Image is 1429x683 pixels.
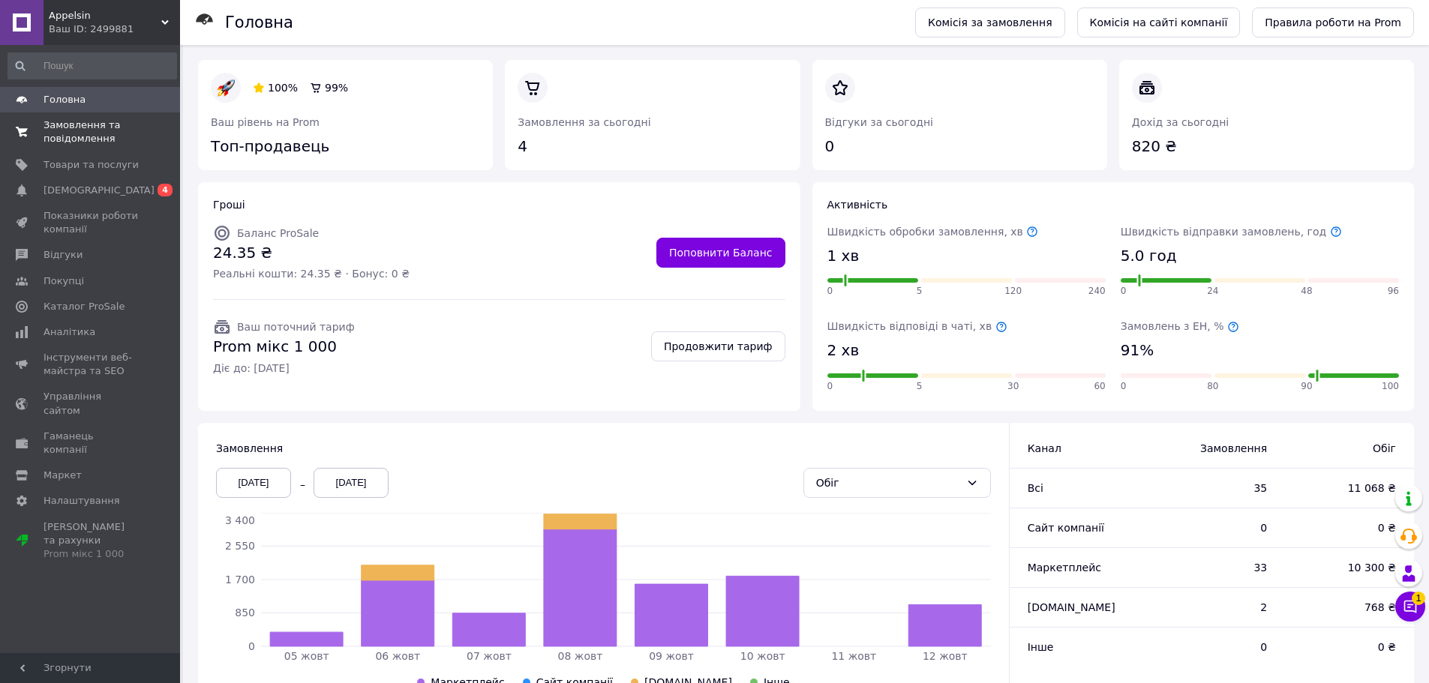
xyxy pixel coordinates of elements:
span: [DOMAIN_NAME] [1028,601,1115,613]
div: [DATE] [216,468,291,498]
a: Продовжити тариф [651,331,785,361]
tspan: 10 жовт [740,650,785,662]
span: Відгуки [44,248,83,262]
tspan: 07 жовт [467,650,512,662]
h1: Головна [225,13,293,31]
span: 240 [1088,285,1106,298]
span: Показники роботи компанії [44,209,139,236]
span: 768 ₴ [1297,600,1396,615]
span: Гаманець компанії [44,430,139,457]
span: 33 [1162,560,1267,575]
span: 0 [827,380,833,393]
span: Всi [1028,482,1043,494]
div: Ваш ID: 2499881 [49,22,180,36]
span: Замовлення та повідомлення [44,118,139,145]
span: Товари та послуги [44,158,139,172]
span: 0 [1162,520,1267,535]
span: Баланс ProSale [237,227,319,239]
span: Покупці [44,274,84,288]
tspan: 12 жовт [923,650,968,662]
span: 11 068 ₴ [1297,481,1396,496]
span: Замовлення [1162,441,1267,456]
span: Appelsin [49,9,161,22]
span: 91% [1121,340,1154,361]
tspan: 05 жовт [284,650,329,662]
span: 0 [827,285,833,298]
span: 0 [1162,640,1267,655]
span: 4 [158,184,173,196]
span: 80 [1207,380,1218,393]
span: Швидкість відправки замовлень, год [1121,226,1342,238]
span: Замовлень з ЕН, % [1121,320,1239,332]
div: Prom мікс 1 000 [44,547,139,561]
span: Діє до: [DATE] [213,361,355,376]
span: Маркет [44,469,82,482]
span: 1 хв [827,245,860,267]
span: Реальні кошти: 24.35 ₴ · Бонус: 0 ₴ [213,266,410,281]
span: 120 [1004,285,1022,298]
span: Гроші [213,199,245,211]
span: 99% [325,82,348,94]
tspan: 11 жовт [831,650,876,662]
span: 30 [1007,380,1019,393]
span: Prom мікс 1 000 [213,336,355,358]
tspan: 09 жовт [649,650,694,662]
tspan: 08 жовт [558,650,603,662]
a: Комісія за замовлення [915,7,1065,37]
input: Пошук [8,52,177,79]
span: Управління сайтом [44,390,139,417]
span: Інструменти веб-майстра та SEO [44,351,139,378]
span: 0 ₴ [1297,520,1396,535]
tspan: 3 400 [225,514,255,526]
span: 96 [1388,285,1399,298]
span: 100 [1382,380,1399,393]
span: 60 [1094,380,1105,393]
span: 0 [1121,285,1127,298]
span: [DEMOGRAPHIC_DATA] [44,184,155,197]
span: Замовлення [216,442,283,454]
a: Правила роботи на Prom [1252,7,1414,37]
div: [DATE] [314,468,389,498]
span: 0 ₴ [1297,640,1396,655]
span: 24.35 ₴ [213,242,410,264]
span: 10 300 ₴ [1297,560,1396,575]
span: 2 [1162,600,1267,615]
span: [PERSON_NAME] та рахунки [44,520,139,562]
tspan: 06 жовт [375,650,420,662]
span: Швидкість відповіді в чаті, хв [827,320,1007,332]
span: Обіг [1297,441,1396,456]
span: Маркетплейс [1028,562,1101,574]
button: Чат з покупцем1 [1395,592,1425,622]
span: 2 хв [827,340,860,361]
span: 35 [1162,481,1267,496]
span: 0 [1121,380,1127,393]
span: Ваш поточний тариф [237,321,355,333]
span: 5 [917,285,923,298]
span: 90 [1301,380,1312,393]
tspan: 0 [248,640,255,652]
span: Канал [1028,442,1061,454]
span: Каталог ProSale [44,300,125,313]
span: Головна [44,93,86,106]
tspan: 850 [235,607,255,619]
span: Активність [827,199,888,211]
a: Комісія на сайті компанії [1077,7,1241,37]
span: 5 [917,380,923,393]
a: Поповнити Баланс [656,238,785,268]
span: Сайт компанії [1028,522,1104,534]
span: Налаштування [44,494,120,508]
tspan: 1 700 [225,574,255,586]
span: 100% [268,82,298,94]
span: 48 [1301,285,1312,298]
span: 24 [1207,285,1218,298]
span: Швидкість обробки замовлення, хв [827,226,1039,238]
span: Аналітика [44,325,95,339]
div: Обіг [816,475,960,491]
tspan: 2 550 [225,540,255,552]
span: Інше [1028,641,1054,653]
span: 5.0 год [1121,245,1177,267]
span: 1 [1412,592,1425,605]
